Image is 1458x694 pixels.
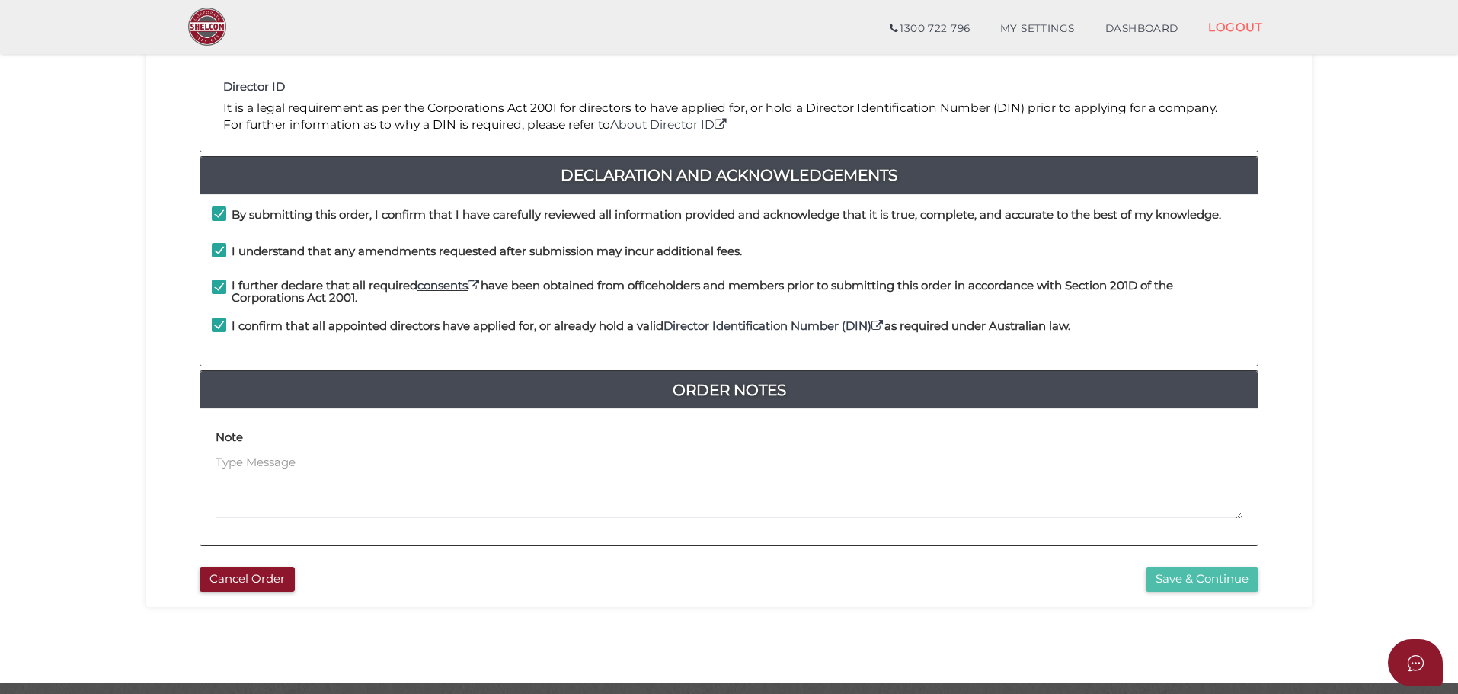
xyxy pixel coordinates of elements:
[232,280,1246,305] h4: I further declare that all required have been obtained from officeholders and members prior to su...
[874,14,985,44] a: 1300 722 796
[200,567,295,592] button: Cancel Order
[223,100,1235,134] p: It is a legal requirement as per the Corporations Act 2001 for directors to have applied for, or ...
[216,431,243,444] h4: Note
[610,117,728,132] a: About Director ID
[223,81,1235,94] h4: Director ID
[200,163,1258,187] a: Declaration And Acknowledgements
[232,209,1221,222] h4: By submitting this order, I confirm that I have carefully reviewed all information provided and a...
[200,378,1258,402] a: Order Notes
[1193,11,1277,43] a: LOGOUT
[1146,567,1258,592] button: Save & Continue
[232,320,1070,333] h4: I confirm that all appointed directors have applied for, or already hold a valid as required unde...
[232,245,742,258] h4: I understand that any amendments requested after submission may incur additional fees.
[663,318,884,333] a: Director Identification Number (DIN)
[417,278,481,293] a: consents
[985,14,1090,44] a: MY SETTINGS
[1090,14,1194,44] a: DASHBOARD
[1388,639,1443,686] button: Open asap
